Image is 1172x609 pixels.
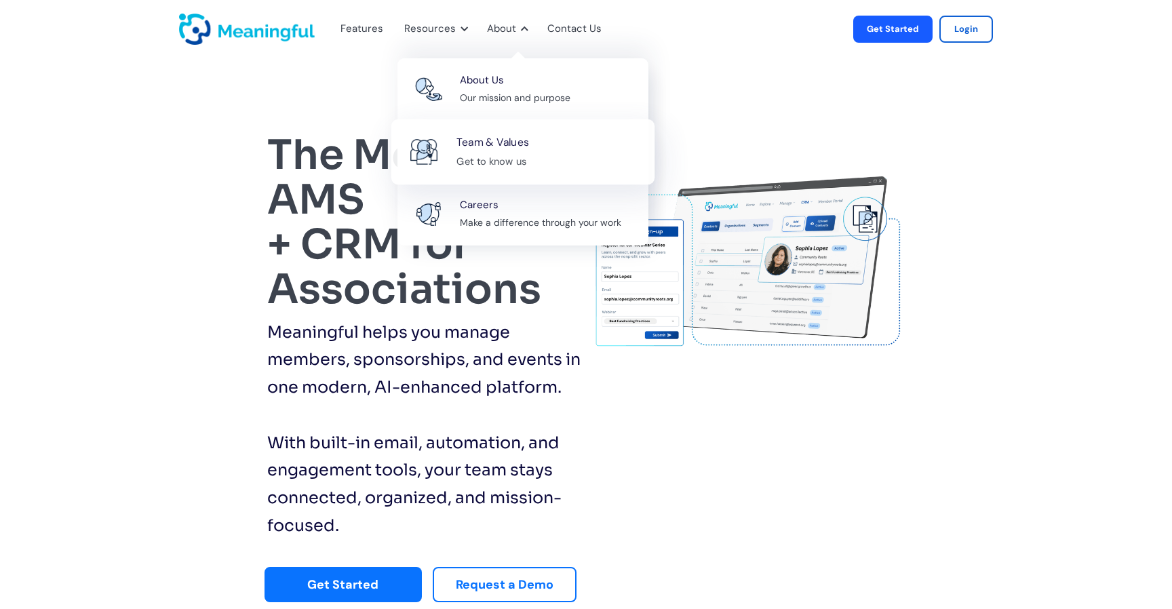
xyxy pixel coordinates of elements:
strong: Request a Demo [456,574,553,595]
nav: About [397,52,648,245]
a: home [179,14,213,45]
p: Meaningful helps you manage members, sponsorships, and events in one modern, AI-enhanced platform... [267,319,581,540]
div: Team & Values [456,134,529,152]
img: About Us Icon [410,139,438,164]
div: About Us [460,72,504,90]
a: About Us IconTeam & ValuesGet to know us [391,119,655,184]
h1: The Modular AMS + CRM for Associations [267,133,581,312]
a: Career IconCareersMake a difference through your work [397,183,648,245]
div: Get to know us [456,153,526,170]
div: Resources [404,20,456,38]
a: Get Started [853,16,933,43]
div: Resources [396,7,472,52]
strong: Get Started [307,574,378,595]
a: Features [340,20,373,38]
img: Connecting Icon [415,77,442,101]
div: Features [332,7,389,52]
div: Features [340,20,383,38]
a: Login [939,16,993,43]
div: Our mission and purpose [460,90,570,106]
div: Careers [460,197,499,214]
a: Contact Us [547,20,602,38]
div: Contact Us [539,7,618,52]
a: Get Started [265,567,422,603]
img: Career Icon [415,202,442,226]
div: About [487,20,516,38]
div: About [479,7,532,52]
div: Make a difference through your work [460,215,621,231]
a: Request a Demo [433,567,577,603]
a: Connecting IconAbout UsOur mission and purpose [397,58,648,121]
